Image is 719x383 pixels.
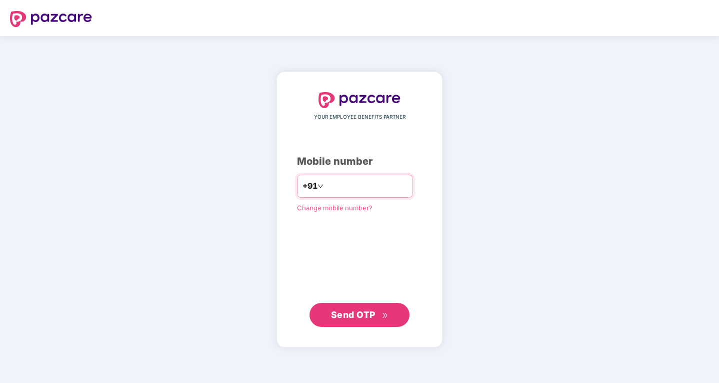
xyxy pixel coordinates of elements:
[318,92,400,108] img: logo
[297,154,422,169] div: Mobile number
[297,204,372,212] a: Change mobile number?
[10,11,92,27] img: logo
[317,183,323,189] span: down
[314,113,405,121] span: YOUR EMPLOYEE BENEFITS PARTNER
[309,303,409,327] button: Send OTPdouble-right
[382,312,388,319] span: double-right
[331,309,375,320] span: Send OTP
[302,180,317,192] span: +91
